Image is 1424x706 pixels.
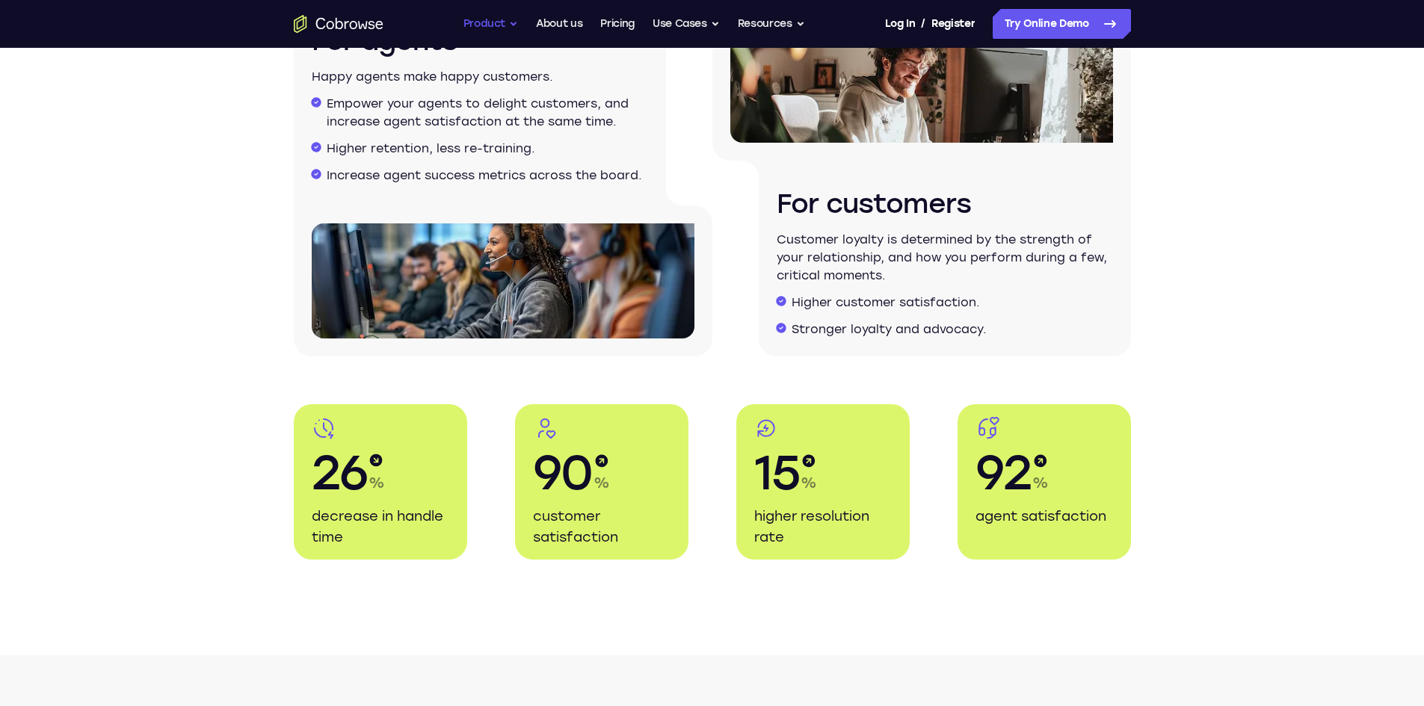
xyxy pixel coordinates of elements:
img: Customer support agents with headsets working on computers [312,223,694,338]
img: A person working on a computer [730,16,1113,143]
li: Increase agent success metrics across the board. [327,167,648,185]
a: Log In [885,9,915,39]
p: customer satisfaction [533,506,671,548]
li: Empower your agents to delight customers, and increase agent satisfaction at the same time. [327,95,648,131]
span: % [369,472,385,493]
p: decrease in handle time [312,506,449,548]
button: Resources [738,9,805,39]
li: Stronger loyalty and advocacy. [792,321,1113,338]
span: % [594,472,610,493]
span: / [921,15,925,33]
p: Happy agents make happy customers. [312,68,648,86]
span: 26 [312,443,368,503]
a: Pricing [600,9,635,39]
p: higher resolution rate [754,506,892,548]
a: Go to the home page [294,15,383,33]
a: About us [536,9,582,39]
button: Use Cases [653,9,720,39]
li: Higher retention, less re-training. [327,140,648,158]
button: Product [463,9,519,39]
a: Try Online Demo [993,9,1131,39]
span: 92 [975,443,1032,503]
span: 90 [533,443,593,503]
h3: For customers [777,186,1113,222]
a: Register [931,9,975,39]
p: Customer loyalty is determined by the strength of your relationship, and how you perform during a... [777,231,1113,285]
li: Higher customer satisfaction. [792,294,1113,312]
span: % [1032,472,1049,493]
span: % [801,472,817,493]
p: agent satisfaction [975,506,1113,527]
span: 15 [754,443,800,503]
